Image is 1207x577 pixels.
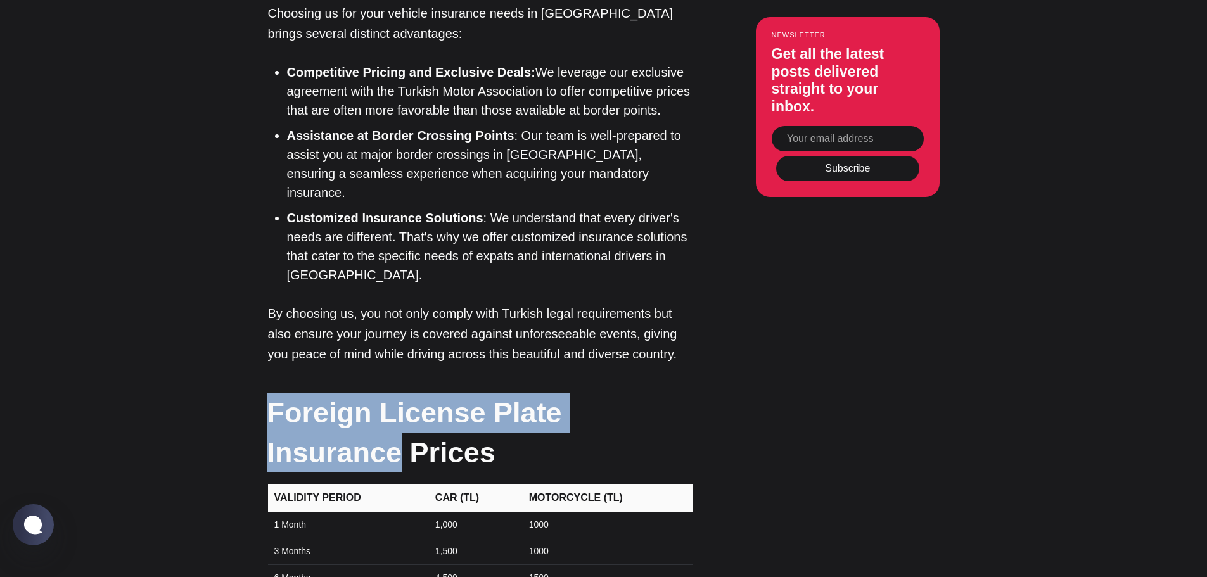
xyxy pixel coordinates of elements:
li: : Our team is well-prepared to assist you at major border crossings in [GEOGRAPHIC_DATA], ensurin... [287,126,693,202]
th: CAR (TL) [428,484,521,512]
td: 3 Months [268,538,428,564]
p: By choosing us, you not only comply with Turkish legal requirements but also ensure your journey ... [268,303,693,364]
td: 1,500 [428,538,521,564]
strong: Customized Insurance Solutions [287,211,483,225]
li: : We understand that every driver's needs are different. That's why we offer customized insurance... [287,208,693,284]
td: 1000 [521,538,693,564]
td: 1000 [521,512,693,538]
strong: Assistance at Border Crossing Points [287,129,514,143]
button: Subscribe [776,156,919,181]
th: MOTORCYCLE (TL) [521,484,693,512]
td: 1,000 [428,512,521,538]
h2: Foreign License Plate Insurance Prices [267,393,692,472]
strong: Competitive Pricing and Exclusive Deals: [287,65,535,79]
li: We leverage our exclusive agreement with the Turkish Motor Association to offer competitive price... [287,63,693,120]
h3: Get all the latest posts delivered straight to your inbox. [772,46,924,115]
small: Newsletter [772,31,924,39]
p: Choosing us for your vehicle insurance needs in [GEOGRAPHIC_DATA] brings several distinct advanta... [268,3,693,44]
th: VALIDITY PERIOD [268,484,428,512]
td: 1 Month [268,512,428,538]
input: Your email address [772,126,924,151]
